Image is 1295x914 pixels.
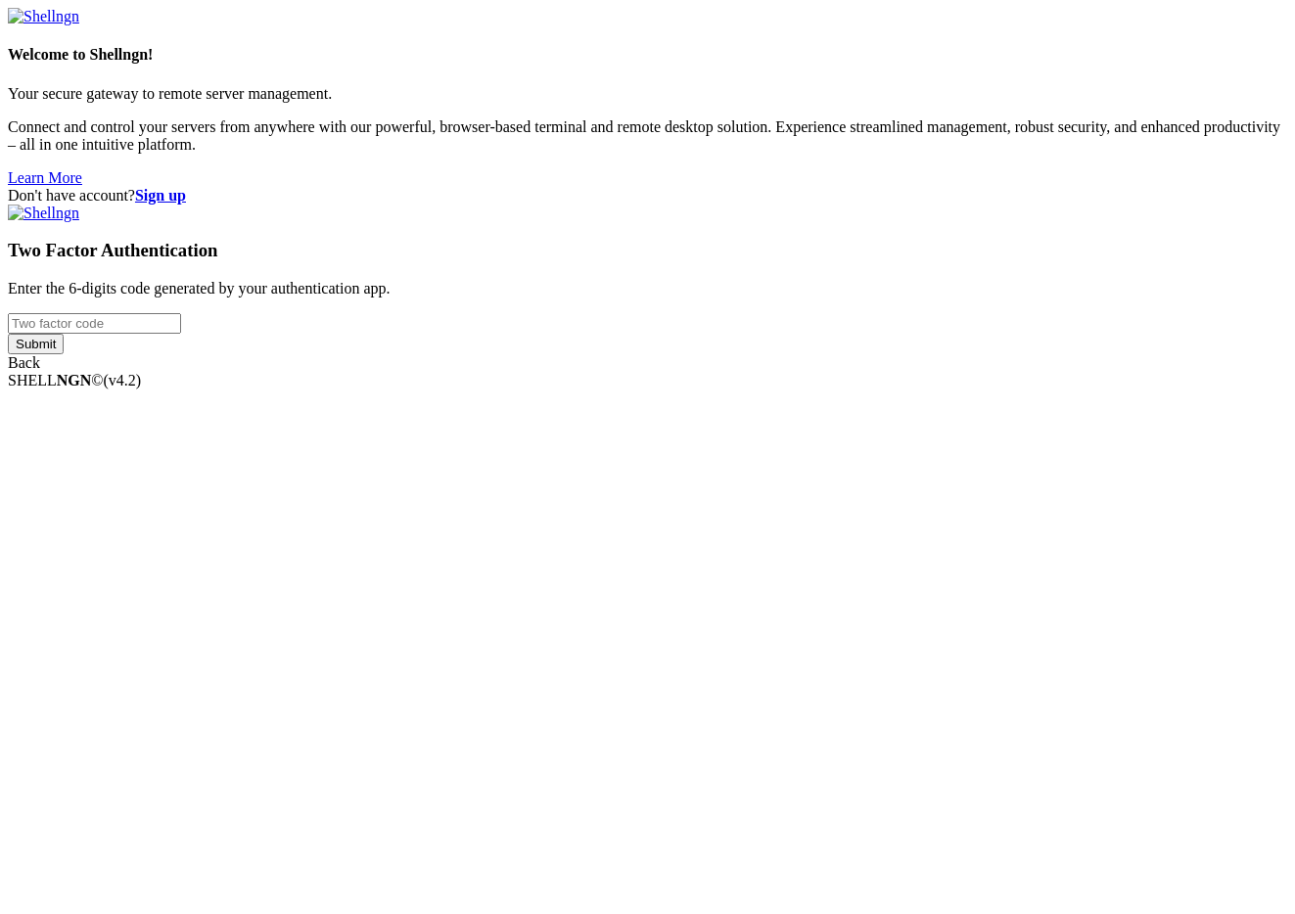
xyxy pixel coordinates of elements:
[8,46,1287,64] h4: Welcome to Shellngn!
[8,8,79,25] img: Shellngn
[8,205,79,222] img: Shellngn
[104,372,142,388] span: 4.2.0
[8,334,64,354] input: Submit
[57,372,92,388] b: NGN
[8,372,141,388] span: SHELL ©
[8,280,1287,297] p: Enter the 6-digits code generated by your authentication app.
[8,240,1287,261] h3: Two Factor Authentication
[8,187,1287,205] div: Don't have account?
[8,313,181,334] input: Two factor code
[8,354,40,371] a: Back
[8,85,1287,103] p: Your secure gateway to remote server management.
[8,118,1287,154] p: Connect and control your servers from anywhere with our powerful, browser-based terminal and remo...
[8,169,82,186] a: Learn More
[135,187,186,204] a: Sign up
